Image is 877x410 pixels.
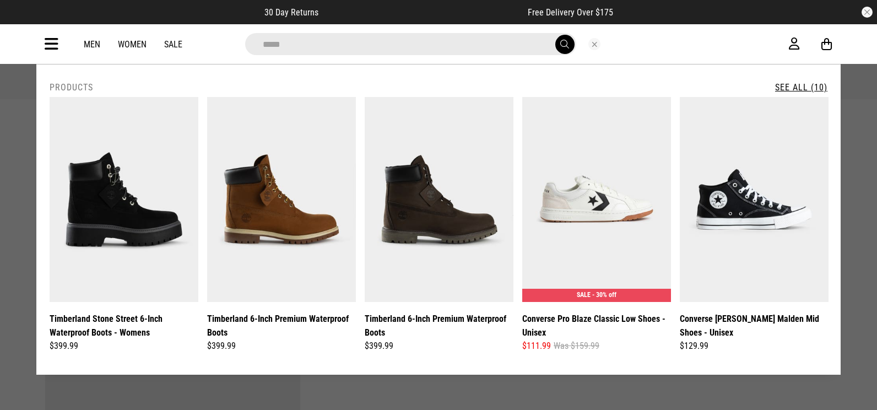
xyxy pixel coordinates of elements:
[775,82,827,93] a: See All (10)
[9,4,42,37] button: Open LiveChat chat widget
[522,97,671,302] img: Converse Pro Blaze Classic Low Shoes - Unisex in White
[164,39,182,50] a: Sale
[84,39,100,50] a: Men
[528,7,613,18] span: Free Delivery Over $175
[365,312,513,339] a: Timberland 6-Inch Premium Waterproof Boots
[592,291,616,299] span: - 30% off
[577,291,591,299] span: SALE
[680,312,829,339] a: Converse [PERSON_NAME] Malden Mid Shoes - Unisex
[588,38,600,50] button: Close search
[207,339,356,353] div: $399.99
[340,7,506,18] iframe: Customer reviews powered by Trustpilot
[522,339,551,353] span: $111.99
[365,97,513,302] img: Timberland 6-inch Premium Waterproof Boots in Brown
[680,339,829,353] div: $129.99
[207,312,356,339] a: Timberland 6-Inch Premium Waterproof Boots
[50,82,93,93] h2: Products
[680,97,829,302] img: Converse Chuck Taylor Malden Mid Shoes - Unisex in Black
[207,97,356,302] img: Timberland 6-inch Premium Waterproof Boots in Brown
[118,39,147,50] a: Women
[365,339,513,353] div: $399.99
[554,339,599,353] span: Was $159.99
[50,97,198,302] img: Timberland Stone Street 6-inch Waterproof Boots - Womens in Black
[50,312,198,339] a: Timberland Stone Street 6-Inch Waterproof Boots - Womens
[50,339,198,353] div: $399.99
[522,312,671,339] a: Converse Pro Blaze Classic Low Shoes - Unisex
[264,7,318,18] span: 30 Day Returns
